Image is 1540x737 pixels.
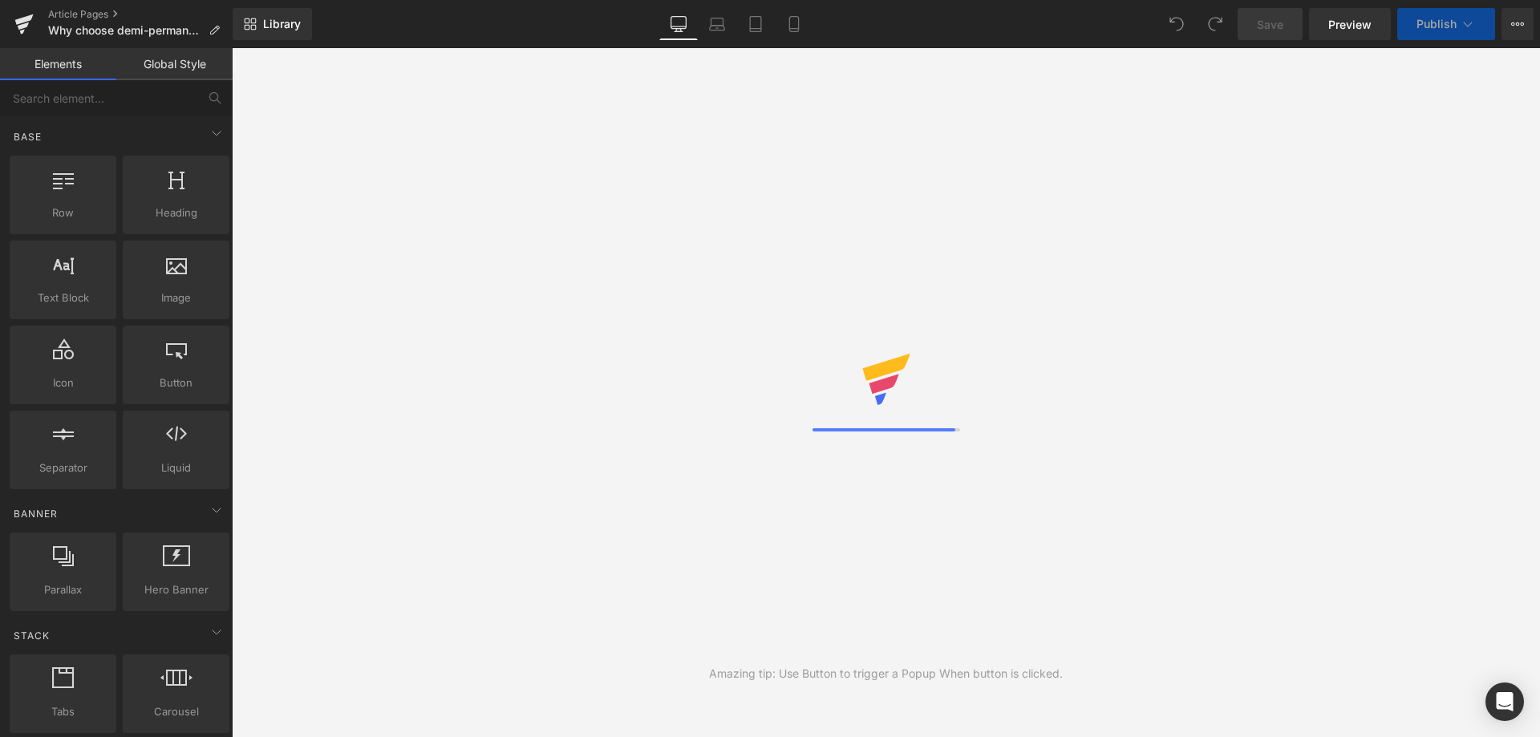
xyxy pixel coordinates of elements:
span: Why choose demi-permanent hair colour for your next look [48,24,202,37]
a: Tablet [736,8,775,40]
span: Tabs [14,703,111,720]
button: Undo [1161,8,1193,40]
span: Library [263,17,301,31]
span: Publish [1416,18,1457,30]
span: Heading [128,204,225,221]
span: Carousel [128,703,225,720]
a: New Library [233,8,312,40]
button: Publish [1397,8,1495,40]
div: Amazing tip: Use Button to trigger a Popup When button is clicked. [709,665,1063,682]
button: More [1501,8,1534,40]
span: Hero Banner [128,581,225,598]
a: Laptop [698,8,736,40]
button: Redo [1199,8,1231,40]
span: Liquid [128,460,225,476]
span: Text Block [14,290,111,306]
span: Image [128,290,225,306]
span: Banner [12,506,59,521]
span: Base [12,129,43,144]
a: Mobile [775,8,813,40]
a: Desktop [659,8,698,40]
a: Article Pages [48,8,233,21]
span: Stack [12,628,51,643]
span: Icon [14,375,111,391]
span: Button [128,375,225,391]
span: Separator [14,460,111,476]
div: Open Intercom Messenger [1485,682,1524,721]
a: Global Style [116,48,233,80]
a: Preview [1309,8,1391,40]
span: Save [1257,16,1283,33]
span: Row [14,204,111,221]
span: Parallax [14,581,111,598]
span: Preview [1328,16,1372,33]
